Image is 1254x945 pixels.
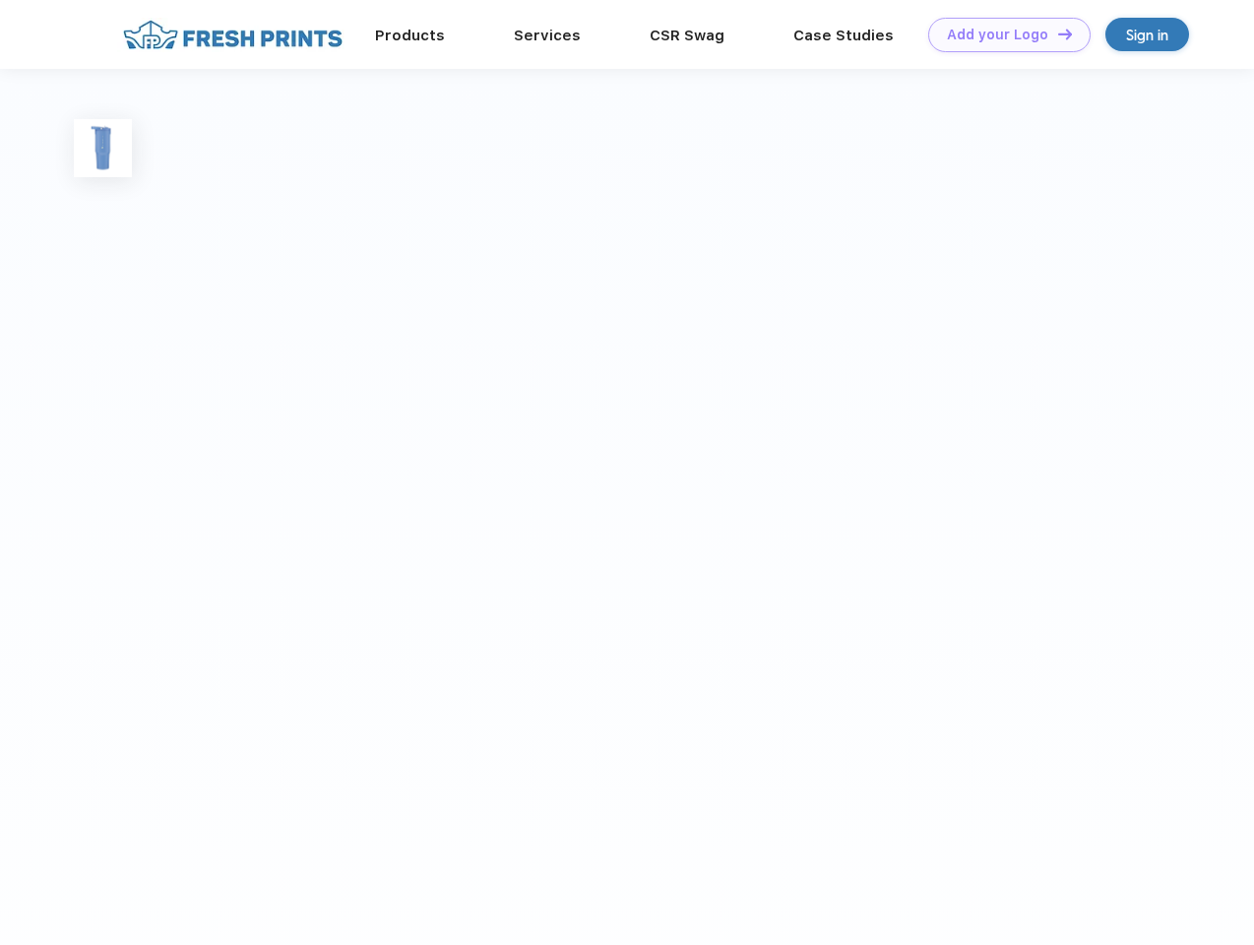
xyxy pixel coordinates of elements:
img: func=resize&h=100 [74,119,132,177]
div: Add your Logo [947,27,1048,43]
div: Sign in [1126,24,1168,46]
a: Sign in [1105,18,1189,51]
img: DT [1058,29,1072,39]
a: Products [375,27,445,44]
img: fo%20logo%202.webp [117,18,348,52]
